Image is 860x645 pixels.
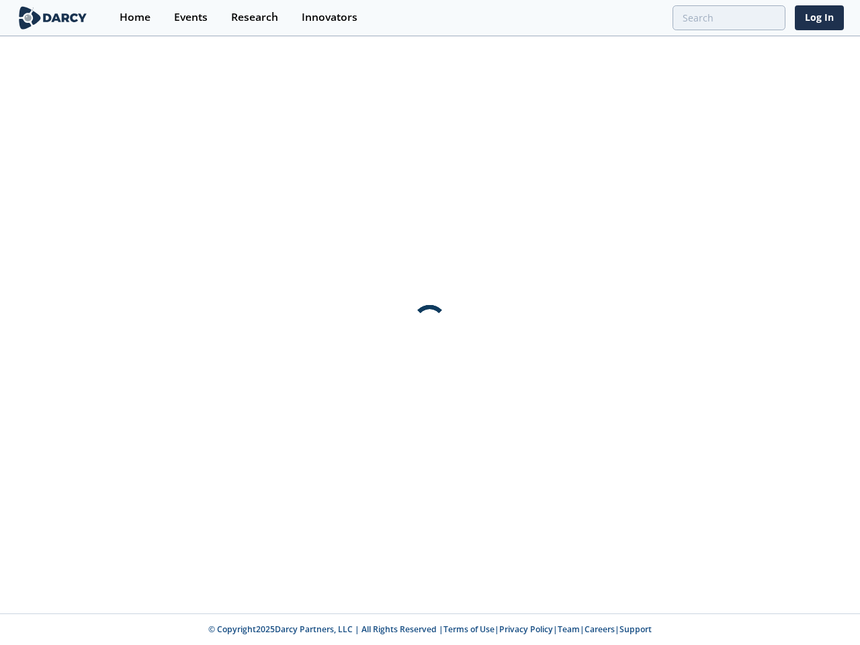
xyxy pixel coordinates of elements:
a: Team [558,623,580,635]
p: © Copyright 2025 Darcy Partners, LLC | All Rights Reserved | | | | | [19,623,841,636]
a: Log In [795,5,844,30]
div: Events [174,12,208,23]
a: Terms of Use [443,623,494,635]
div: Home [120,12,150,23]
a: Privacy Policy [499,623,553,635]
input: Advanced Search [673,5,785,30]
img: logo-wide.svg [16,6,89,30]
a: Support [619,623,652,635]
div: Research [231,12,278,23]
a: Careers [585,623,615,635]
div: Innovators [302,12,357,23]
